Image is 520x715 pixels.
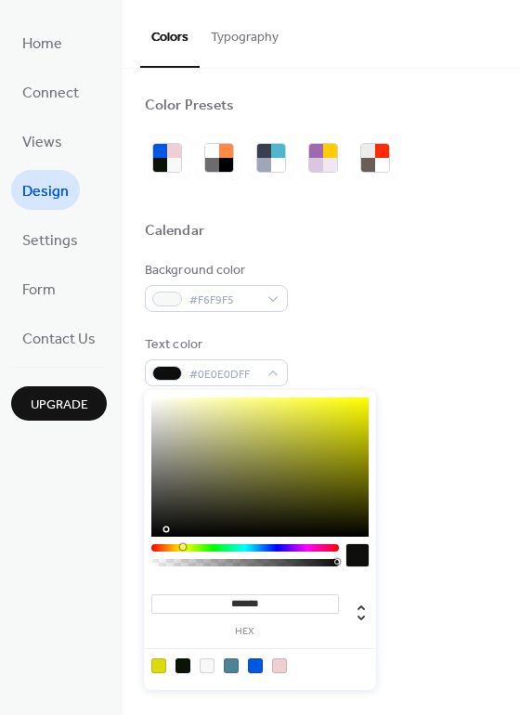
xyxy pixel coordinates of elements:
[189,291,258,310] span: #F6F9F5
[11,268,67,308] a: Form
[11,121,73,161] a: Views
[22,325,96,354] span: Contact Us
[11,22,73,62] a: Home
[272,658,287,673] div: rgb(240, 206, 209)
[31,396,88,415] span: Upgrade
[224,658,239,673] div: rgb(77, 132, 149)
[22,227,78,255] span: Settings
[189,365,258,384] span: #0E0E0DFF
[145,261,284,280] div: Background color
[145,222,204,241] div: Calendar
[200,658,214,673] div: rgb(246, 249, 245)
[248,658,263,673] div: rgb(0, 87, 225)
[11,318,107,357] a: Contact Us
[11,386,107,421] button: Upgrade
[22,177,69,206] span: Design
[22,128,62,157] span: Views
[11,170,80,210] a: Design
[22,79,79,108] span: Connect
[151,658,166,673] div: rgb(218, 218, 12)
[22,30,62,58] span: Home
[145,97,234,116] div: Color Presets
[175,658,190,673] div: rgb(9, 20, 5)
[151,627,339,637] label: hex
[145,335,284,355] div: Text color
[22,276,56,305] span: Form
[11,219,89,259] a: Settings
[11,71,90,111] a: Connect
